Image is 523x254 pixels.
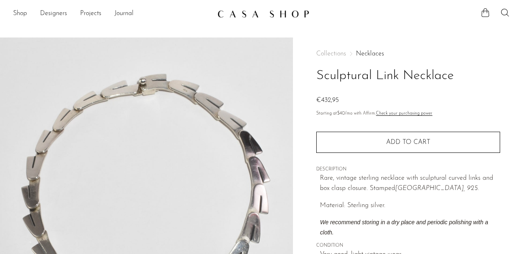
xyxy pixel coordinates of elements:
[337,111,345,116] span: $40
[114,9,134,19] a: Journal
[376,111,432,116] a: Check your purchasing power - Learn more about Affirm Financing (opens in modal)
[316,51,346,57] span: Collections
[356,51,384,57] a: Necklaces
[320,173,500,194] p: Rare, vintage sterling necklace with sculptural curved links and box clasp closure. Stamped
[386,139,430,146] span: Add to cart
[316,97,339,104] span: €432,95
[316,110,500,117] p: Starting at /mo with Affirm.
[316,51,500,57] nav: Breadcrumbs
[13,7,211,21] ul: NEW HEADER MENU
[316,66,500,86] h1: Sculptural Link Necklace
[13,7,211,21] nav: Desktop navigation
[320,219,488,236] i: We recommend storing in a dry place and periodic polishing with a cloth.
[13,9,27,19] a: Shop
[316,242,500,250] span: CONDITION
[395,185,479,192] em: [GEOGRAPHIC_DATA], 925.
[80,9,101,19] a: Projects
[40,9,67,19] a: Designers
[316,166,500,173] span: DESCRIPTION
[320,201,500,211] p: Material: Sterling silver.
[316,132,500,153] button: Add to cart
